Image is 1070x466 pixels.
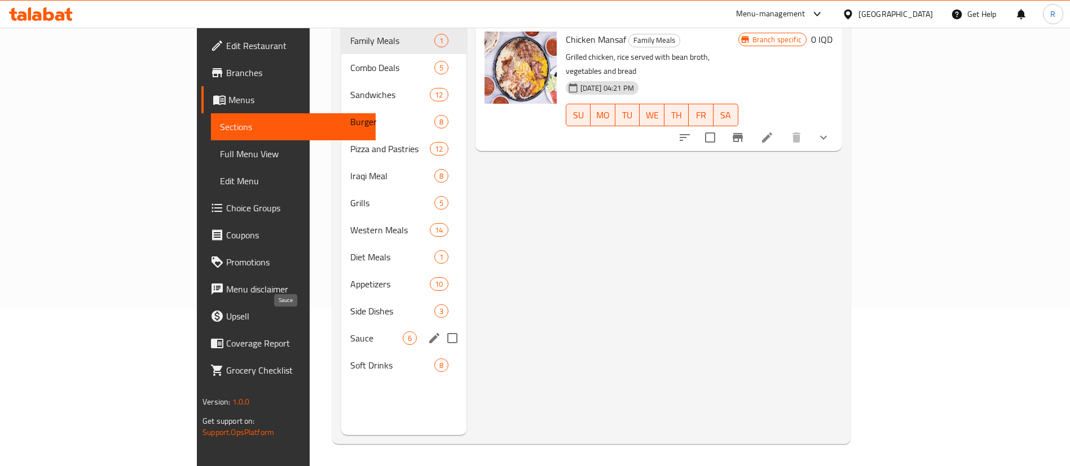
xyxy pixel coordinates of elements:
[202,414,254,428] span: Get support on:
[693,107,709,123] span: FR
[434,250,448,264] div: items
[341,108,466,135] div: Burger8
[201,86,376,113] a: Menus
[226,336,367,350] span: Coverage Report
[576,83,639,94] span: [DATE] 04:21 PM
[435,360,448,371] span: 8
[435,306,448,317] span: 3
[341,270,466,298] div: Appetizers10
[620,107,636,123] span: TU
[629,34,680,47] span: Family Meals
[341,352,466,379] div: Soft Drinks8
[485,32,557,104] img: Chicken Mansaf
[817,131,830,144] svg: Show Choices
[201,32,376,59] a: Edit Restaurant
[226,39,367,52] span: Edit Restaurant
[736,7,805,21] div: Menu-management
[226,228,367,242] span: Coupons
[201,59,376,86] a: Branches
[434,358,448,372] div: items
[748,34,806,45] span: Branch specific
[714,104,738,126] button: SA
[858,8,933,20] div: [GEOGRAPHIC_DATA]
[226,309,367,323] span: Upsell
[403,331,417,345] div: items
[760,131,774,144] a: Edit menu item
[201,221,376,248] a: Coupons
[201,276,376,303] a: Menu disclaimer
[810,124,837,151] button: show more
[220,174,367,188] span: Edit Menu
[628,34,680,47] div: Family Meals
[430,144,447,154] span: 12
[350,277,430,291] span: Appetizers
[350,196,434,210] span: Grills
[202,394,230,409] span: Version:
[228,93,367,106] span: Menus
[341,54,466,81] div: Combo Deals5
[341,189,466,216] div: Grills5
[211,140,376,167] a: Full Menu View
[220,120,367,134] span: Sections
[226,363,367,377] span: Grocery Checklist
[226,282,367,296] span: Menu disclaimer
[350,331,403,345] span: Sauce
[426,330,443,347] button: edit
[640,104,664,126] button: WE
[591,104,615,126] button: MO
[566,50,738,78] p: Grilled chicken, rice served with bean broth, vegetables and bread
[350,88,430,101] span: Sandwiches
[783,124,810,151] button: delete
[220,147,367,161] span: Full Menu View
[698,126,722,149] span: Select to update
[226,201,367,215] span: Choice Groups
[226,66,367,79] span: Branches
[341,243,466,270] div: Diet Meals1
[669,107,685,123] span: TH
[341,81,466,108] div: Sandwiches12
[435,117,448,127] span: 8
[341,325,466,352] div: Sauce6edit
[435,252,448,263] span: 1
[201,303,376,330] a: Upsell
[350,358,434,372] span: Soft Drinks
[430,225,447,236] span: 14
[226,255,367,269] span: Promotions
[341,135,466,162] div: Pizza and Pastries12
[434,196,448,210] div: items
[201,194,376,221] a: Choice Groups
[341,23,466,383] nav: Menu sections
[724,124,751,151] button: Branch-specific-item
[350,115,434,128] span: Burger
[211,113,376,140] a: Sections
[566,31,626,48] span: Chicken Mansaf
[350,223,430,237] span: Western Meals
[350,304,434,318] span: Side Dishes
[201,248,376,276] a: Promotions
[211,167,376,194] a: Edit Menu
[435,198,448,208] span: 5
[689,104,714,126] button: FR
[341,216,466,243] div: Western Meals14
[430,88,448,101] div: items
[566,104,591,126] button: SU
[430,90,447,100] span: 12
[350,61,434,74] div: Combo Deals
[615,104,640,126] button: TU
[201,357,376,384] a: Grocery Checklist
[430,223,448,237] div: items
[664,104,689,126] button: TH
[434,169,448,183] div: items
[430,277,448,291] div: items
[341,298,466,325] div: Side Dishes3
[571,107,586,123] span: SU
[434,34,448,47] div: items
[202,425,274,440] a: Support.OpsPlatform
[350,250,434,264] span: Diet Meals
[644,107,660,123] span: WE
